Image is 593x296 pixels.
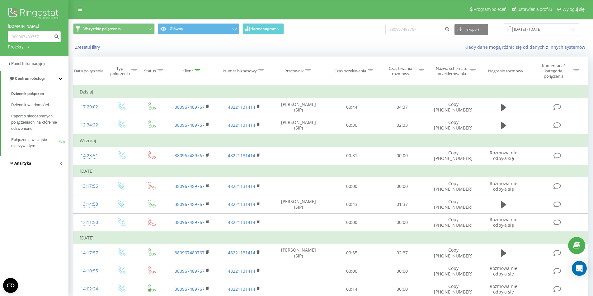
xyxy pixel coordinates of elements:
a: 48221131414 [228,268,255,274]
a: Raport o nieodebranych połączeniach, na które nie odzwoniono [11,111,68,134]
td: [DATE] [73,165,588,177]
td: 00:00 [327,262,377,280]
span: Dziennik wiadomości [11,102,49,108]
td: 00:00 [327,213,377,232]
a: 48221131414 [228,183,255,189]
td: 00:31 [327,147,377,165]
div: 12:34:22 [80,119,99,131]
a: Dziennik połączeń [11,88,68,99]
span: Wszystkie połączenia [83,26,121,31]
div: 17:20:02 [80,101,99,113]
div: Status [144,68,156,74]
td: 01:37 [377,195,427,213]
img: Ringostat logo [8,6,61,22]
a: 380967489767 [175,153,205,158]
td: 00:00 [377,177,427,195]
button: Zresetuj filtry [73,44,103,50]
a: 48221131414 [228,286,255,292]
a: Kiedy dane mogą różnić się od danych z innych systemów [464,44,588,50]
span: Dziennik połączeń [11,91,44,97]
div: Pracownik [285,68,304,74]
input: Wyszukiwanie według numeru [385,24,451,35]
span: Ustawienia profilu [517,7,552,12]
a: [DOMAIN_NAME] [8,23,61,30]
a: Centrum obsługi [1,71,68,86]
span: Centrum obsługi [15,76,45,81]
a: 380967489767 [175,219,205,225]
input: Wyszukiwanie według numeru [8,31,61,42]
td: [PERSON_NAME] (SIP) [270,116,327,134]
a: 380967489767 [175,250,205,256]
span: Analityka [14,161,31,166]
td: Copy [PHONE_NUMBER] [427,177,479,195]
td: 04:37 [377,98,427,116]
td: 00:35 [327,244,377,262]
td: Dzisiaj [73,86,588,98]
a: Połączenia w czasie rzeczywistymNEW [11,134,68,152]
div: Typ połączenia [110,66,130,76]
td: Copy [PHONE_NUMBER] [427,195,479,213]
div: Czas oczekiwania [334,68,366,74]
a: 380967489767 [175,286,205,292]
a: 48221131414 [228,153,255,158]
span: Rozmowa nie odbyła się [490,265,517,277]
td: 02:37 [377,244,427,262]
td: Copy [PHONE_NUMBER] [427,262,479,280]
div: 13:14:58 [80,198,99,210]
a: 48221131414 [228,201,255,207]
td: Copy [PHONE_NUMBER] [427,116,479,134]
span: Raport o nieodebranych połączeniach, na które nie odzwoniono [11,113,65,132]
td: 00:00 [377,262,427,280]
a: 48221131414 [228,250,255,256]
div: Data połączenia [74,68,103,74]
td: 00:44 [327,98,377,116]
div: Numer biznesowy [223,68,257,74]
td: 00:00 [327,177,377,195]
span: Program poleceń [473,7,506,12]
button: Open CMP widget [3,278,18,293]
span: Rozmowa nie odbyła się [490,150,517,161]
div: 13:11:50 [80,216,99,229]
td: Copy [PHONE_NUMBER] [427,98,479,116]
span: Panel Informacyjny [11,61,45,66]
td: 00:00 [377,147,427,165]
span: Rozmowa nie odbyła się [490,283,517,295]
td: Copy [PHONE_NUMBER] [427,244,479,262]
td: 00:30 [327,116,377,134]
div: Klient [182,68,193,74]
td: Copy [PHONE_NUMBER] [427,147,479,165]
div: Nazwa schematu przekierowania [435,66,468,76]
td: [DATE] [73,232,588,244]
div: Komentarz / kategoria połączenia [535,63,572,79]
span: Wyloguj się [562,7,585,12]
button: Główny [158,23,239,34]
div: 13:17:56 [80,180,99,192]
span: Rozmowa nie odbyła się [490,180,517,192]
a: 48221131414 [228,219,255,225]
span: Rozmowa nie odbyła się [490,216,517,228]
div: Open Intercom Messenger [572,261,587,276]
div: 14:23:51 [80,150,99,162]
button: Wszystkie połączenia [73,23,155,34]
td: [PERSON_NAME] (SIP) [270,98,327,116]
div: 14:17:57 [80,247,99,259]
a: 380967489767 [175,201,205,207]
div: Nagranie rozmowy [488,68,523,74]
a: 48221131414 [228,104,255,110]
a: 380967489767 [175,122,205,128]
td: 00:00 [377,213,427,232]
td: 02:33 [377,116,427,134]
td: Copy [PHONE_NUMBER] [427,213,479,232]
a: 380967489767 [175,268,205,274]
td: [PERSON_NAME] (SIP) [270,195,327,213]
div: Projekty [8,44,24,50]
button: Eksport [454,24,488,35]
td: 00:43 [327,195,377,213]
a: Dziennik wiadomości [11,99,68,111]
button: Harmonogram [242,23,284,34]
td: Wczoraj [73,134,588,147]
a: 380967489767 [175,104,205,110]
a: 380967489767 [175,183,205,189]
div: Czas trwania rozmowy [384,66,417,76]
div: 14:10:55 [80,265,99,277]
